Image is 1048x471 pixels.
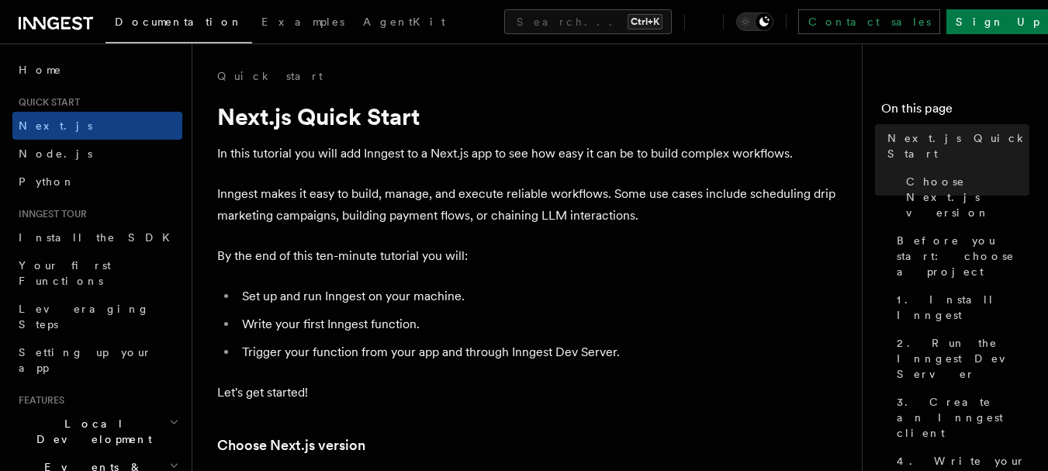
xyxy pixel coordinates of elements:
[19,259,111,287] span: Your first Functions
[881,99,1029,124] h4: On this page
[12,338,182,382] a: Setting up your app
[19,119,92,132] span: Next.js
[891,329,1029,388] a: 2. Run the Inngest Dev Server
[217,183,838,227] p: Inngest makes it easy to build, manage, and execute reliable workflows. Some use cases include sc...
[354,5,455,42] a: AgentKit
[217,143,838,165] p: In this tutorial you will add Inngest to a Next.js app to see how easy it can be to build complex...
[12,112,182,140] a: Next.js
[115,16,243,28] span: Documentation
[887,130,1029,161] span: Next.js Quick Start
[504,9,672,34] button: Search...Ctrl+K
[12,168,182,196] a: Python
[261,16,344,28] span: Examples
[12,140,182,168] a: Node.js
[217,382,838,403] p: Let's get started!
[12,410,182,453] button: Local Development
[881,124,1029,168] a: Next.js Quick Start
[12,223,182,251] a: Install the SDK
[12,394,64,407] span: Features
[628,14,662,29] kbd: Ctrl+K
[897,233,1029,279] span: Before you start: choose a project
[19,346,152,374] span: Setting up your app
[12,208,87,220] span: Inngest tour
[217,245,838,267] p: By the end of this ten-minute tutorial you will:
[19,147,92,160] span: Node.js
[217,102,838,130] h1: Next.js Quick Start
[19,62,62,78] span: Home
[217,435,365,456] a: Choose Next.js version
[12,295,182,338] a: Leveraging Steps
[237,341,838,363] li: Trigger your function from your app and through Inngest Dev Server.
[900,168,1029,227] a: Choose Next.js version
[12,56,182,84] a: Home
[12,96,80,109] span: Quick start
[19,175,75,188] span: Python
[12,251,182,295] a: Your first Functions
[363,16,445,28] span: AgentKit
[19,303,150,331] span: Leveraging Steps
[217,68,323,84] a: Quick start
[736,12,773,31] button: Toggle dark mode
[891,388,1029,447] a: 3. Create an Inngest client
[897,394,1029,441] span: 3. Create an Inngest client
[237,313,838,335] li: Write your first Inngest function.
[12,416,169,447] span: Local Development
[891,227,1029,286] a: Before you start: choose a project
[897,335,1029,382] span: 2. Run the Inngest Dev Server
[105,5,252,43] a: Documentation
[798,9,940,34] a: Contact sales
[237,286,838,307] li: Set up and run Inngest on your machine.
[252,5,354,42] a: Examples
[897,292,1029,323] span: 1. Install Inngest
[19,231,179,244] span: Install the SDK
[891,286,1029,329] a: 1. Install Inngest
[906,174,1029,220] span: Choose Next.js version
